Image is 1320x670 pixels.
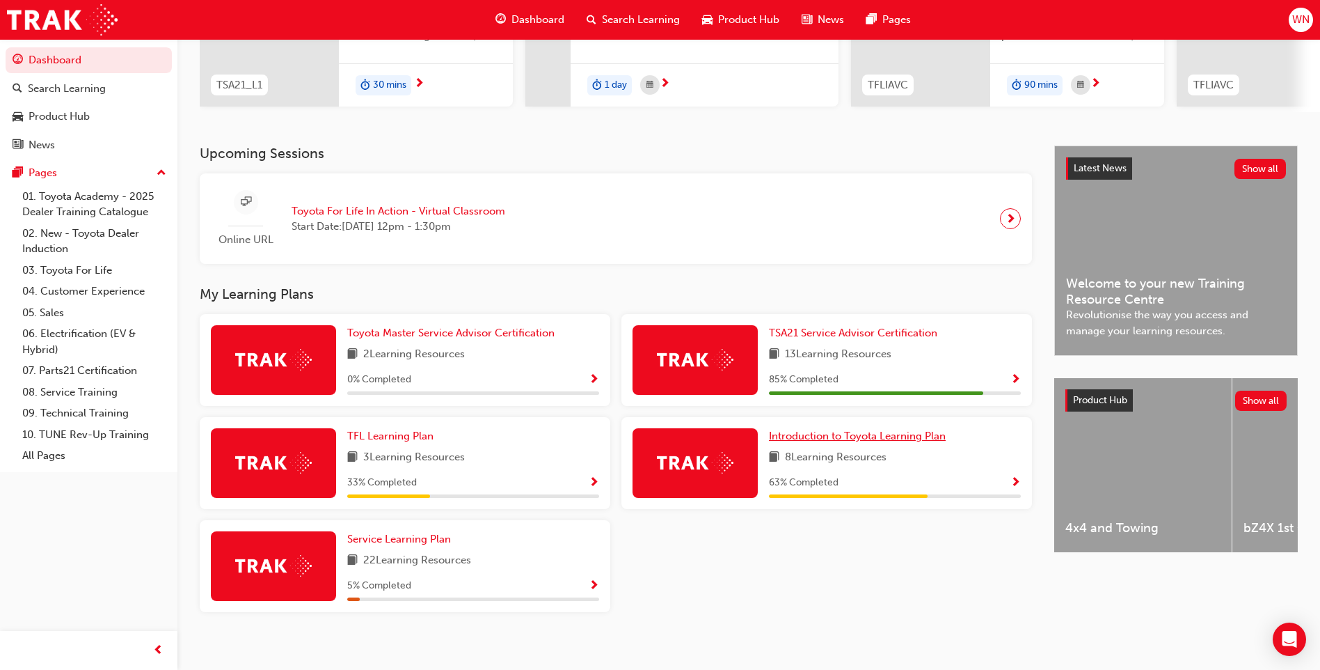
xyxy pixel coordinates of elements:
[589,474,599,492] button: Show Progress
[347,531,456,547] a: Service Learning Plan
[17,260,172,281] a: 03. Toyota For Life
[414,78,424,91] span: next-icon
[6,160,172,186] button: Pages
[6,76,172,102] a: Search Learning
[1234,159,1287,179] button: Show all
[785,449,886,467] span: 8 Learning Resources
[347,449,358,467] span: book-icon
[6,132,172,158] a: News
[17,323,172,360] a: 06. Electrification (EV & Hybrid)
[605,77,627,93] span: 1 day
[587,11,596,29] span: search-icon
[28,81,106,97] div: Search Learning
[866,11,877,29] span: pages-icon
[868,77,908,93] span: TFLIAVC
[1010,474,1021,492] button: Show Progress
[769,346,779,364] span: book-icon
[13,83,22,95] span: search-icon
[13,139,23,152] span: news-icon
[29,109,90,125] div: Product Hub
[769,449,779,467] span: book-icon
[1193,77,1234,93] span: TFLIAVC
[769,372,838,388] span: 85 % Completed
[575,6,691,34] a: search-iconSearch Learning
[347,430,434,442] span: TFL Learning Plan
[1010,374,1021,387] span: Show Progress
[235,452,312,474] img: Trak
[373,77,406,93] span: 30 mins
[495,11,506,29] span: guage-icon
[882,12,911,28] span: Pages
[17,223,172,260] a: 02. New - Toyota Dealer Induction
[855,6,922,34] a: pages-iconPages
[1024,77,1058,93] span: 90 mins
[660,78,670,91] span: next-icon
[360,77,370,95] span: duration-icon
[235,555,312,577] img: Trak
[602,12,680,28] span: Search Learning
[511,12,564,28] span: Dashboard
[13,54,23,67] span: guage-icon
[589,371,599,389] button: Show Progress
[347,325,560,341] a: Toyota Master Service Advisor Certification
[6,47,172,73] a: Dashboard
[363,552,471,570] span: 22 Learning Resources
[235,349,312,371] img: Trak
[17,302,172,324] a: 05. Sales
[200,286,1032,302] h3: My Learning Plans
[347,552,358,570] span: book-icon
[347,372,411,388] span: 0 % Completed
[484,6,575,34] a: guage-iconDashboard
[241,194,251,211] span: sessionType_ONLINE_URL-icon
[589,477,599,490] span: Show Progress
[1054,378,1232,552] a: 4x4 and Towing
[1074,162,1127,174] span: Latest News
[657,349,733,371] img: Trak
[1065,520,1220,536] span: 4x4 and Towing
[1292,12,1310,28] span: WN
[769,430,946,442] span: Introduction to Toyota Learning Plan
[1054,146,1298,356] a: Latest NewsShow allWelcome to your new Training Resource CentreRevolutionise the way you access a...
[17,403,172,424] a: 09. Technical Training
[1012,77,1021,95] span: duration-icon
[1077,77,1084,94] span: calendar-icon
[13,167,23,180] span: pages-icon
[347,533,451,545] span: Service Learning Plan
[769,475,838,491] span: 63 % Completed
[769,428,951,444] a: Introduction to Toyota Learning Plan
[1005,209,1016,228] span: next-icon
[211,232,280,248] span: Online URL
[200,146,1032,162] h3: Upcoming Sessions
[17,424,172,446] a: 10. TUNE Rev-Up Training
[1065,389,1287,412] a: Product HubShow all
[802,11,812,29] span: news-icon
[6,104,172,130] a: Product Hub
[691,6,790,34] a: car-iconProduct Hub
[347,428,439,444] a: TFL Learning Plan
[785,346,891,364] span: 13 Learning Resources
[1066,157,1286,180] a: Latest NewsShow all
[17,360,172,382] a: 07. Parts21 Certification
[292,203,505,219] span: Toyota For Life In Action - Virtual Classroom
[17,445,172,467] a: All Pages
[347,475,417,491] span: 33 % Completed
[592,77,602,95] span: duration-icon
[702,11,713,29] span: car-icon
[1066,307,1286,338] span: Revolutionise the way you access and manage your learning resources.
[6,45,172,160] button: DashboardSearch LearningProduct HubNews
[790,6,855,34] a: news-iconNews
[1010,477,1021,490] span: Show Progress
[1066,276,1286,307] span: Welcome to your new Training Resource Centre
[7,4,118,36] img: Trak
[29,165,57,181] div: Pages
[646,77,653,94] span: calendar-icon
[589,580,599,593] span: Show Progress
[17,186,172,223] a: 01. Toyota Academy - 2025 Dealer Training Catalogue
[1073,394,1127,406] span: Product Hub
[211,185,1021,254] a: Online URLToyota For Life In Action - Virtual ClassroomStart Date:[DATE] 12pm - 1:30pm
[363,449,465,467] span: 3 Learning Resources
[363,346,465,364] span: 2 Learning Resources
[347,346,358,364] span: book-icon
